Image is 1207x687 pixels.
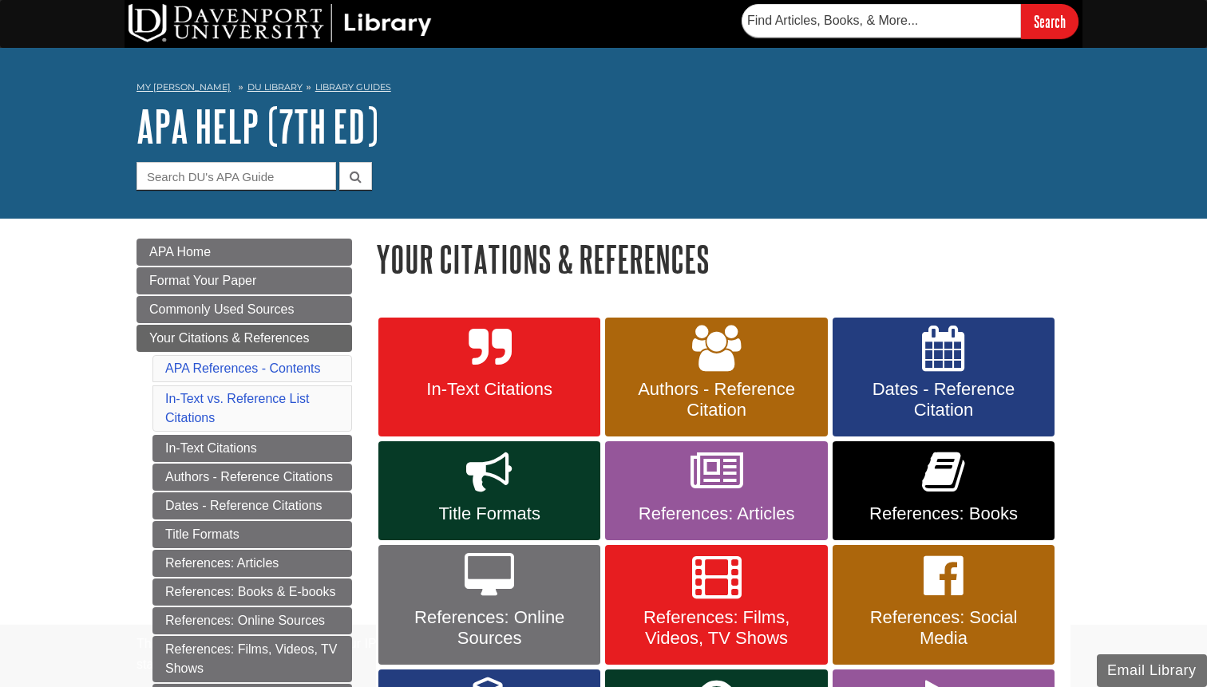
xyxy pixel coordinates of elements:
[137,77,1070,102] nav: breadcrumb
[845,379,1043,420] span: Dates - Reference Citation
[152,521,352,548] a: Title Formats
[149,331,309,345] span: Your Citations & References
[152,464,352,491] a: Authors - Reference Citations
[247,81,303,93] a: DU Library
[149,274,256,287] span: Format Your Paper
[165,392,310,424] a: In-Text vs. Reference List Citations
[833,318,1055,437] a: Dates - Reference Citation
[378,441,600,540] a: Title Formats
[165,361,320,375] a: APA References - Contents
[149,245,211,259] span: APA Home
[152,607,352,634] a: References: Online Sources
[390,503,588,524] span: Title Formats
[378,318,600,437] a: In-Text Citations
[152,435,352,462] a: In-Text Citations
[137,162,336,190] input: Search DU's APA Guide
[1021,4,1078,38] input: Search
[149,302,294,316] span: Commonly Used Sources
[137,267,352,294] a: Format Your Paper
[137,296,352,323] a: Commonly Used Sources
[152,550,352,577] a: References: Articles
[617,503,815,524] span: References: Articles
[845,503,1043,524] span: References: Books
[742,4,1078,38] form: Searches DU Library's articles, books, and more
[617,379,815,420] span: Authors - Reference Citation
[605,545,827,665] a: References: Films, Videos, TV Shows
[390,607,588,649] span: References: Online Sources
[833,441,1055,540] a: References: Books
[137,81,231,94] a: My [PERSON_NAME]
[605,441,827,540] a: References: Articles
[137,101,378,151] a: APA Help (7th Ed)
[152,578,352,606] a: References: Books & E-books
[152,636,352,682] a: References: Films, Videos, TV Shows
[137,325,352,352] a: Your Citations & References
[833,545,1055,665] a: References: Social Media
[390,379,588,400] span: In-Text Citations
[152,492,352,519] a: Dates - Reference Citations
[129,4,432,42] img: DU Library
[315,81,391,93] a: Library Guides
[605,318,827,437] a: Authors - Reference Citation
[845,607,1043,649] span: References: Social Media
[376,239,1070,279] h1: Your Citations & References
[137,239,352,266] a: APA Home
[617,607,815,649] span: References: Films, Videos, TV Shows
[742,4,1021,38] input: Find Articles, Books, & More...
[378,545,600,665] a: References: Online Sources
[1097,654,1207,687] button: Email Library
